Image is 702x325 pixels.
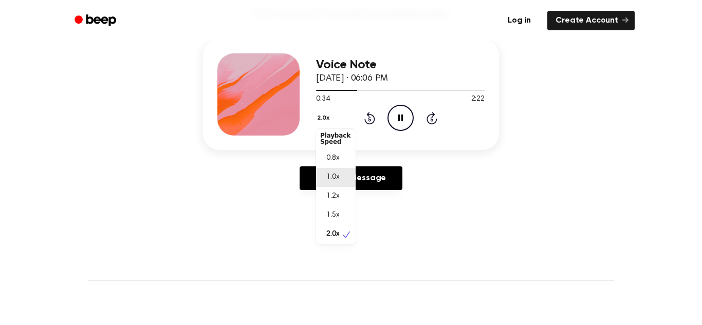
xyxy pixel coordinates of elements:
[326,172,339,183] span: 1.0x
[316,129,356,244] div: 2.0x
[316,128,356,149] div: Playback Speed
[326,210,339,221] span: 1.5x
[316,109,333,127] button: 2.0x
[326,191,339,202] span: 1.2x
[326,153,339,164] span: 0.8x
[326,229,339,240] span: 2.0x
